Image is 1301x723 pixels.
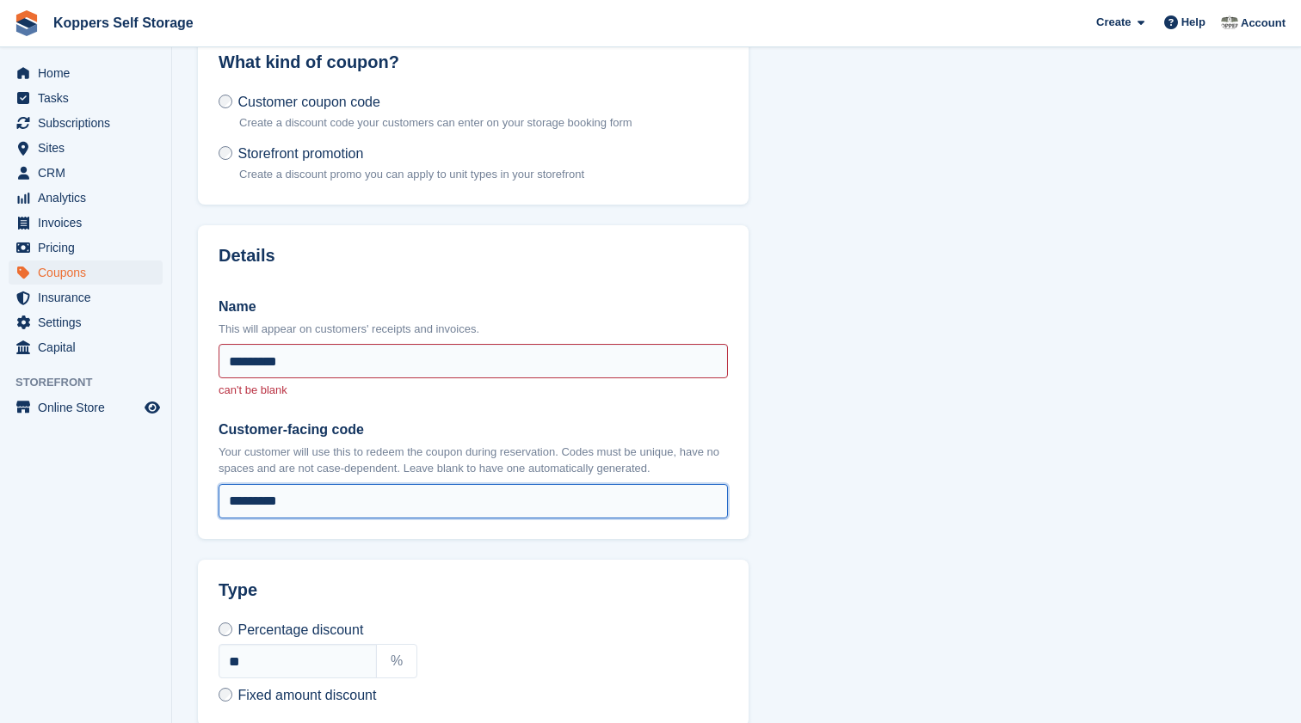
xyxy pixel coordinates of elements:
[9,260,163,285] a: menu
[9,310,163,334] a: menu
[219,95,232,108] input: Customer coupon code Create a discount code your customers can enter on your storage booking form
[9,111,163,135] a: menu
[142,397,163,418] a: Preview store
[9,395,163,420] a: menu
[38,285,141,309] span: Insurance
[15,374,171,391] span: Storefront
[219,688,232,702] input: Fixed amount discount
[14,10,40,36] img: stora-icon-8386f47178a22dfd0bd8f6a31ec36ba5ce8667c1dd55bd0f319d3a0aa187defe.svg
[9,61,163,85] a: menu
[38,86,141,110] span: Tasks
[38,395,141,420] span: Online Store
[219,382,728,399] p: can't be blank
[9,335,163,359] a: menu
[219,420,728,440] label: Customer-facing code
[9,211,163,235] a: menu
[38,186,141,210] span: Analytics
[9,236,163,260] a: menu
[38,260,141,285] span: Coupons
[1096,14,1131,31] span: Create
[219,321,728,338] p: This will appear on customers' receipts and invoices.
[38,211,141,235] span: Invoices
[9,186,163,210] a: menu
[239,166,584,183] p: Create a discount promo you can apply to unit types in your storefront
[1221,14,1238,31] img: Frazer McFadden
[237,95,379,109] span: Customer coupon code
[219,444,728,477] p: Your customer will use this to redeem the coupon during reservation. Codes must be unique, have n...
[38,310,141,334] span: Settings
[219,580,728,600] h2: Type
[219,622,232,636] input: Percentage discount
[38,111,141,135] span: Subscriptions
[38,136,141,160] span: Sites
[9,136,163,160] a: menu
[219,246,728,266] h2: Details
[9,161,163,185] a: menu
[38,61,141,85] span: Home
[237,688,376,702] span: Fixed amount discount
[1241,15,1286,32] span: Account
[9,285,163,309] a: menu
[38,236,141,260] span: Pricing
[219,52,728,72] h2: What kind of coupon?
[219,297,728,317] label: Name
[219,146,232,160] input: Storefront promotion Create a discount promo you can apply to unit types in your storefront
[237,622,363,637] span: Percentage discount
[9,86,163,110] a: menu
[46,9,200,37] a: Koppers Self Storage
[1181,14,1205,31] span: Help
[237,146,363,161] span: Storefront promotion
[239,114,632,132] p: Create a discount code your customers can enter on your storage booking form
[38,335,141,359] span: Capital
[38,161,141,185] span: CRM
